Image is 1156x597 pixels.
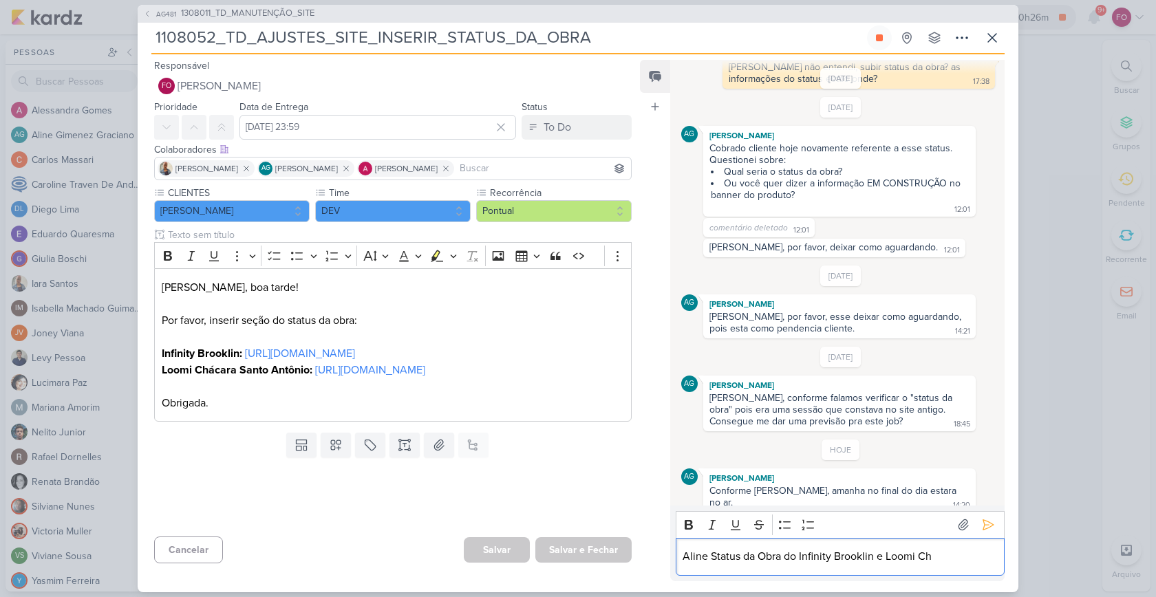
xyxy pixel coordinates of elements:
[154,242,632,269] div: Editor toolbar
[709,485,959,508] div: Conforme [PERSON_NAME], amanha no final do dia estara no ar.
[676,538,1005,576] div: Editor editing area: main
[681,376,698,392] div: Aline Gimenez Graciano
[954,204,970,215] div: 12:01
[178,78,261,94] span: [PERSON_NAME]
[162,347,242,360] strong: Infinity Brooklin:
[245,347,355,360] a: [URL][DOMAIN_NAME]
[358,162,372,175] img: Alessandra Gomes
[709,142,970,166] div: Cobrado cliente hoje novamente referente a esse status. Questionei sobre:
[711,177,970,201] li: Ou você quer dizer a informação EM CONSTRUÇÃO no banner do produto?
[457,160,628,177] input: Buscar
[681,294,698,311] div: Aline Gimenez Graciano
[158,78,175,94] div: Fabio Oliveira
[162,363,312,377] strong: Loomi Chácara Santo Antônio:
[522,115,632,140] button: To Do
[522,101,548,113] label: Status
[489,186,632,200] label: Recorrência
[151,25,864,50] input: Kard Sem Título
[706,129,973,142] div: [PERSON_NAME]
[476,200,632,222] button: Pontual
[275,162,338,175] span: [PERSON_NAME]
[239,101,308,113] label: Data de Entrega
[175,162,238,175] span: [PERSON_NAME]
[709,223,788,232] span: comentário deletado
[239,115,516,140] input: Select a date
[953,500,970,511] div: 14:20
[544,119,571,135] div: To Do
[706,378,973,392] div: [PERSON_NAME]
[706,471,973,485] div: [PERSON_NAME]
[944,245,960,256] div: 12:01
[955,326,970,337] div: 14:21
[162,279,624,329] p: [PERSON_NAME], boa tarde! Por favor, inserir seção do status da obra:
[681,126,698,142] div: Aline Gimenez Graciano
[328,186,471,200] label: Time
[154,74,632,98] button: FO [PERSON_NAME]
[261,165,270,172] p: AG
[162,378,624,411] p: Obrigada.
[154,142,632,157] div: Colaboradores
[709,392,955,427] div: [PERSON_NAME], conforme falamos verificar o "status da obra" pois era uma sessão que constava no ...
[793,225,809,236] div: 12:01
[154,101,197,113] label: Prioridade
[315,363,425,377] a: [URL][DOMAIN_NAME]
[973,76,989,87] div: 17:38
[729,61,963,85] div: [PERSON_NAME] não entendi, subir status da obra? as informações do status estão onde?
[684,131,694,138] p: AG
[954,419,970,430] div: 18:45
[676,511,1005,538] div: Editor toolbar
[375,162,438,175] span: [PERSON_NAME]
[162,83,171,90] p: FO
[154,200,310,222] button: [PERSON_NAME]
[315,200,471,222] button: DEV
[684,299,694,307] p: AG
[683,548,997,565] p: Aline Status da Obra do Infinity Brooklin e Loomi Ch
[874,32,885,43] div: Parar relógio
[165,228,632,242] input: Texto sem título
[711,166,970,177] li: Qual seria o status da obra?
[154,268,632,422] div: Editor editing area: main
[684,380,694,388] p: AG
[154,60,209,72] label: Responsável
[259,162,272,175] div: Aline Gimenez Graciano
[709,241,938,253] div: [PERSON_NAME], por favor, deixar como aguardando.
[167,186,310,200] label: CLIENTES
[154,536,223,563] button: Cancelar
[709,311,964,334] div: [PERSON_NAME], por favor, esse deixar como aguardando, pois esta como pendencia cliente.
[159,162,173,175] img: Iara Santos
[684,473,694,481] p: AG
[681,468,698,485] div: Aline Gimenez Graciano
[706,297,973,311] div: [PERSON_NAME]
